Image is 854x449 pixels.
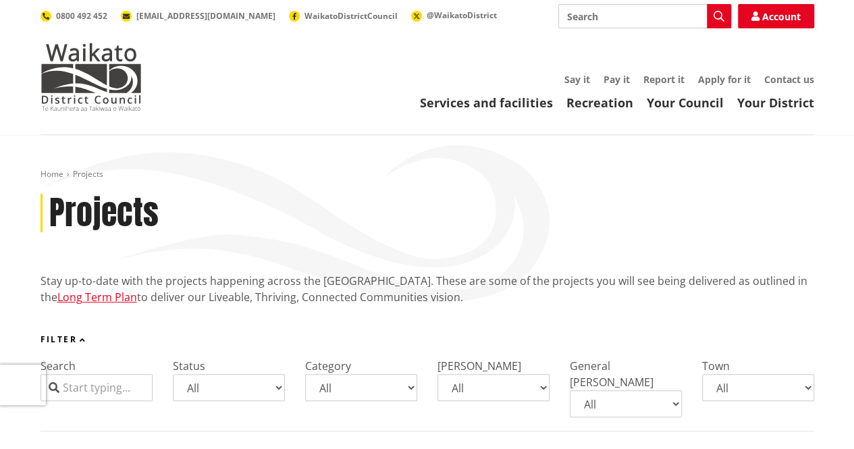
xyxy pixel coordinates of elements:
[437,359,521,373] label: [PERSON_NAME]
[738,4,814,28] a: Account
[427,9,497,21] span: @WaikatoDistrict
[305,359,351,373] label: Category
[304,10,398,22] span: WaikatoDistrictCouncil
[136,10,275,22] span: [EMAIL_ADDRESS][DOMAIN_NAME]
[702,359,730,373] label: Town
[73,168,103,180] span: Projects
[41,374,153,401] input: Start typing...
[41,168,63,180] a: Home
[558,4,731,28] input: Search input
[698,73,751,86] a: Apply for it
[289,10,398,22] a: WaikatoDistrictCouncil
[173,359,205,373] label: Status
[420,95,553,111] a: Services and facilities
[41,10,107,22] a: 0800 492 452
[764,73,814,86] a: Contact us
[121,10,275,22] a: [EMAIL_ADDRESS][DOMAIN_NAME]
[604,73,630,86] a: Pay it
[56,10,107,22] span: 0800 492 452
[41,359,76,373] label: Search
[647,95,724,111] a: Your Council
[737,95,814,111] a: Your District
[49,194,159,233] h1: Projects
[41,335,87,344] button: Filter
[41,43,142,111] img: Waikato District Council - Te Kaunihera aa Takiwaa o Waikato
[57,290,137,305] a: Long Term Plan
[570,359,653,390] label: General [PERSON_NAME]
[564,73,590,86] a: Say it
[643,73,685,86] a: Report it
[41,169,814,180] nav: breadcrumb
[411,9,497,21] a: @WaikatoDistrict
[41,273,814,305] p: Stay up-to-date with the projects happening across the [GEOGRAPHIC_DATA]. These are some of the p...
[566,95,633,111] a: Recreation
